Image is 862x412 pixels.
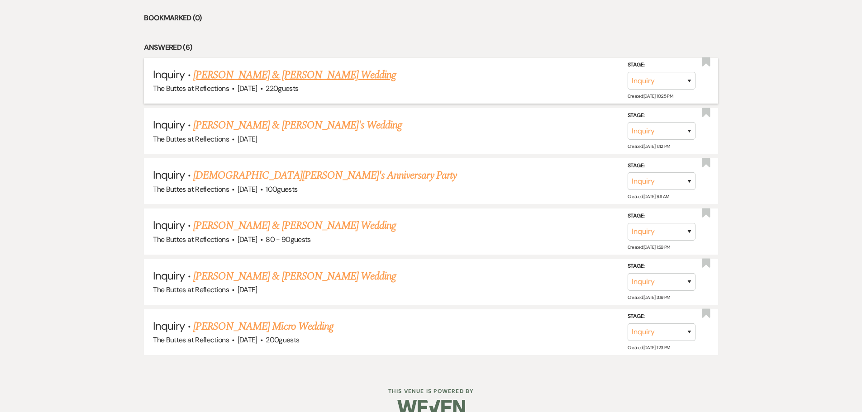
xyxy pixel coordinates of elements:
li: Answered (6) [144,42,718,53]
span: The Buttes at Reflections [153,134,229,144]
span: Inquiry [153,218,185,232]
span: The Buttes at Reflections [153,235,229,244]
span: [DATE] [238,285,257,294]
span: Inquiry [153,319,185,333]
span: Inquiry [153,269,185,283]
span: 220 guests [266,84,298,93]
span: Inquiry [153,67,185,81]
span: The Buttes at Reflections [153,185,229,194]
li: Bookmarked (0) [144,12,718,24]
span: The Buttes at Reflections [153,285,229,294]
span: Created: [DATE] 1:42 PM [628,143,670,149]
a: [PERSON_NAME] Micro Wedding [193,318,333,335]
label: Stage: [628,312,695,322]
a: [DEMOGRAPHIC_DATA][PERSON_NAME]'s Anniversary Party [193,167,457,184]
a: [PERSON_NAME] & [PERSON_NAME] Wedding [193,268,396,284]
span: The Buttes at Reflections [153,84,229,93]
a: [PERSON_NAME] & [PERSON_NAME] Wedding [193,218,396,234]
span: 100 guests [266,185,297,194]
span: 200 guests [266,335,299,345]
a: [PERSON_NAME] & [PERSON_NAME] Wedding [193,67,396,83]
label: Stage: [628,111,695,121]
span: The Buttes at Reflections [153,335,229,345]
span: Created: [DATE] 1:23 PM [628,345,670,350]
span: [DATE] [238,235,257,244]
span: Created: [DATE] 9:11 AM [628,194,669,199]
label: Stage: [628,161,695,171]
span: Inquiry [153,168,185,182]
span: [DATE] [238,134,257,144]
span: [DATE] [238,185,257,194]
span: [DATE] [238,84,257,93]
label: Stage: [628,211,695,221]
span: Created: [DATE] 10:25 PM [628,93,673,99]
a: [PERSON_NAME] & [PERSON_NAME]'s Wedding [193,117,402,133]
span: Inquiry [153,118,185,132]
label: Stage: [628,261,695,271]
span: 80 - 90 guests [266,235,311,244]
span: Created: [DATE] 3:19 PM [628,294,670,300]
span: [DATE] [238,335,257,345]
label: Stage: [628,60,695,70]
span: Created: [DATE] 1:59 PM [628,244,670,250]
